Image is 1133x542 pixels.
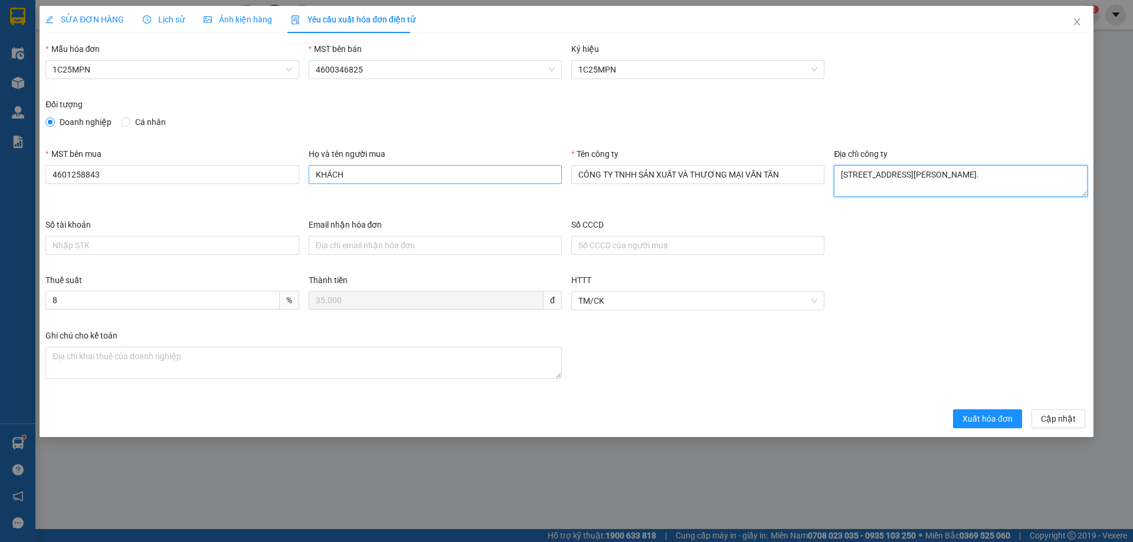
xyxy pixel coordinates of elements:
label: Họ và tên người mua [309,149,385,159]
input: Số tài khoản [45,236,299,255]
span: Yêu cầu xuất hóa đơn điện tử [291,15,415,24]
label: MST bên bán [309,44,362,54]
span: 1C25MPN [53,61,292,78]
span: Xuất hóa đơn [962,412,1013,425]
span: clock-circle [143,15,151,24]
label: Số CCCD [571,220,604,229]
label: Địa chỉ công ty [834,149,888,159]
label: Ghi chú cho kế toán [45,331,117,340]
span: edit [45,15,54,24]
label: Đối tượng [45,100,83,109]
label: Mẫu hóa đơn [45,44,100,54]
label: MST bên mua [45,149,101,159]
label: Tên công ty [571,149,618,159]
span: Doanh nghiệp [55,116,116,129]
span: 1C25MPN [578,61,817,78]
span: close [1072,17,1082,27]
label: Thuế suất [45,275,82,285]
input: Họ và tên người mua [309,165,562,184]
label: Ký hiệu [571,44,599,54]
span: % [280,291,299,310]
input: Số CCCD [571,236,824,255]
label: Số tài khoản [45,220,91,229]
button: Xuất hóa đơn [953,409,1022,428]
textarea: Địa chỉ công ty [834,165,1087,197]
label: Thành tiền [309,275,348,285]
button: Cập nhật [1032,409,1085,428]
button: Close [1060,6,1093,39]
textarea: Ghi chú đơn hàng Ghi chú cho kế toán [45,347,562,379]
input: Thuế suất [45,291,279,310]
span: TM/CK [578,292,817,310]
img: icon [291,15,300,25]
span: 4600346825 [316,61,555,78]
input: MST bên mua [45,165,299,184]
span: Lịch sử [143,15,185,24]
span: Ảnh kiện hàng [204,15,272,24]
span: đ [543,291,562,310]
label: HTTT [571,275,591,285]
span: Cập nhật [1041,412,1076,425]
input: Email nhận hóa đơn [309,236,562,255]
span: picture [204,15,212,24]
input: Tên công ty [571,165,824,184]
label: Email nhận hóa đơn [309,220,382,229]
span: SỬA ĐƠN HÀNG [45,15,124,24]
span: Cá nhân [130,116,171,129]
